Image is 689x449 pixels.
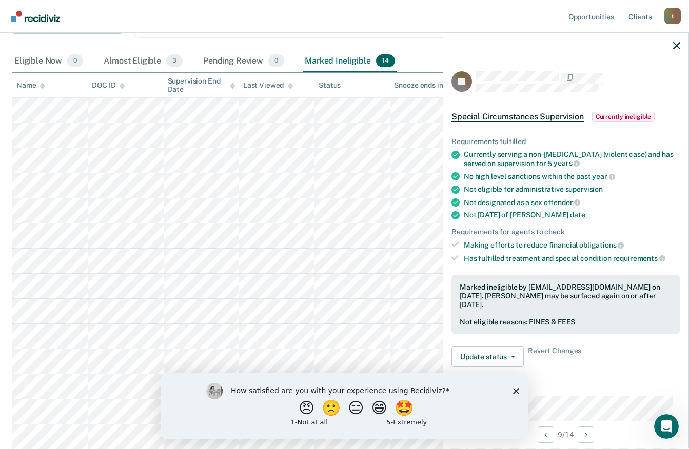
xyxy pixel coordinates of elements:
[376,54,395,68] span: 14
[654,414,679,439] iframe: Intercom live chat
[464,240,680,250] div: Making efforts to reduce financial
[664,8,681,24] button: Profile dropdown button
[168,77,235,94] div: Supervision End Date
[592,172,615,180] span: year
[443,100,688,133] div: Special Circumstances SupervisionCurrently ineligible
[451,112,584,122] span: Special Circumstances Supervision
[579,241,624,249] span: obligations
[451,383,680,392] dt: Supervision
[161,373,528,439] iframe: Survey by Kim from Recidiviz
[664,8,681,24] div: t
[16,81,45,90] div: Name
[565,185,603,193] span: supervision
[319,81,341,90] div: Status
[464,198,680,207] div: Not designated as a sex
[11,11,60,22] img: Recidiviz
[451,228,680,236] div: Requirements for agents to check
[460,318,672,326] div: Not eligible reasons: FINES & FEES
[613,254,665,262] span: requirements
[451,346,524,367] button: Update status
[102,50,185,73] div: Almost Eligible
[268,54,284,68] span: 0
[538,426,554,443] button: Previous Opportunity
[394,81,452,90] div: Snooze ends in
[554,159,580,167] span: years
[201,50,286,73] div: Pending Review
[303,50,397,73] div: Marked Ineligible
[12,50,85,73] div: Eligible Now
[451,137,680,146] div: Requirements fulfilled
[592,112,655,122] span: Currently ineligible
[67,54,83,68] span: 0
[92,81,125,90] div: DOC ID
[243,81,293,90] div: Last Viewed
[570,211,585,219] span: date
[443,421,688,448] div: 9 / 14
[166,54,183,68] span: 3
[578,426,594,443] button: Next Opportunity
[460,283,672,309] div: Marked ineligible by [EMAIL_ADDRESS][DOMAIN_NAME] on [DATE]. [PERSON_NAME] may be surfaced again ...
[464,185,680,194] div: Not eligible for administrative
[464,150,680,168] div: Currently serving a non-[MEDICAL_DATA] (violent case) and has served on supervision for 5
[464,254,680,263] div: Has fulfilled treatment and special condition
[528,346,581,367] span: Revert Changes
[464,211,680,219] div: Not [DATE] of [PERSON_NAME]
[544,198,581,207] span: offender
[464,172,680,181] div: No high level sanctions within the past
